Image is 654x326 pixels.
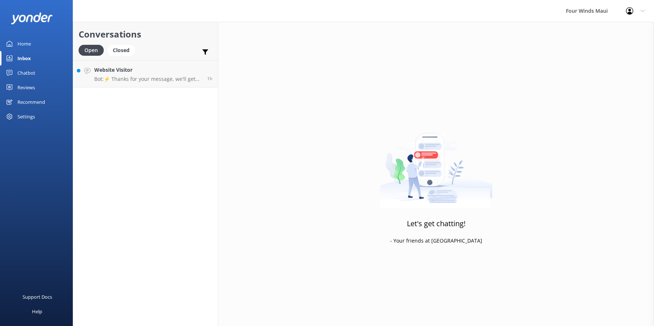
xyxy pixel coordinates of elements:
div: Open [79,45,104,56]
div: Recommend [17,95,45,109]
div: Help [32,304,42,319]
a: Website VisitorBot:⚡ Thanks for your message, we'll get back to you as soon as we can. Feel free ... [73,60,218,87]
div: Reviews [17,80,35,95]
img: artwork of a man stealing a conversation from at giant smartphone [380,118,492,209]
h3: Let's get chatting! [407,218,465,229]
h2: Conversations [79,27,213,41]
img: yonder-white-logo.png [11,12,53,24]
div: Inbox [17,51,31,66]
p: Bot: ⚡ Thanks for your message, we'll get back to you as soon as we can. Feel free to also call a... [94,76,202,82]
h4: Website Visitor [94,66,202,74]
p: - Your friends at [GEOGRAPHIC_DATA] [390,237,482,245]
a: Open [79,46,107,54]
div: Settings [17,109,35,124]
div: Home [17,36,31,51]
div: Chatbot [17,66,35,80]
div: Support Docs [23,290,52,304]
div: Closed [107,45,135,56]
span: Sep 24 2025 01:29pm (UTC -10:00) Pacific/Honolulu [207,75,213,82]
a: Closed [107,46,139,54]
